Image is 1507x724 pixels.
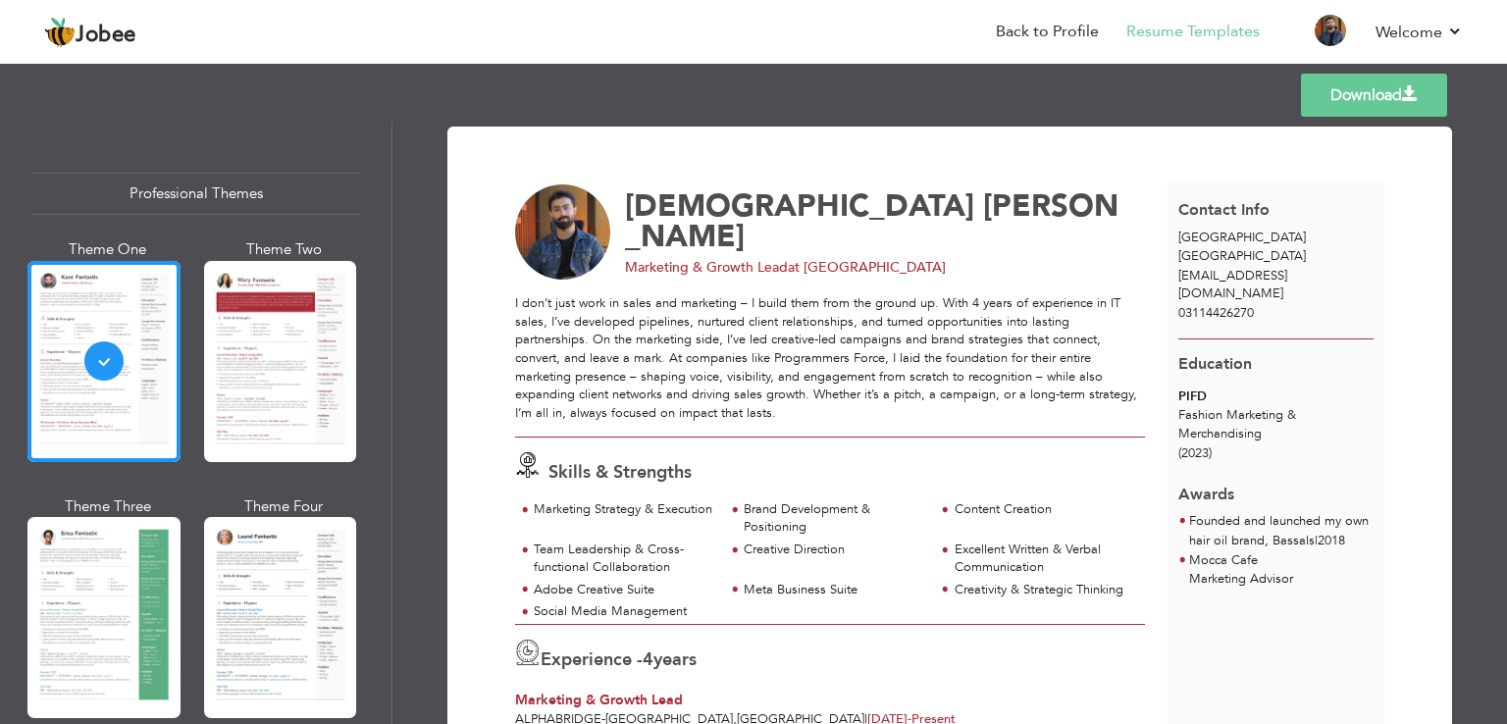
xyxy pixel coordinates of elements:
[534,602,713,621] div: Social Media Management
[955,541,1134,577] div: Excellent Written & Verbal Communication
[643,647,697,673] label: years
[1189,551,1258,569] span: Mocca Cafe
[1178,247,1306,265] span: [GEOGRAPHIC_DATA]
[1178,304,1254,322] span: 03114426270
[515,184,611,281] img: No image
[515,294,1145,422] div: I don’t just work in sales and marketing – I build them from the ground up. With 4 years of exper...
[1178,353,1252,375] span: Education
[1178,199,1270,221] span: Contact Info
[515,691,683,709] span: Marketing & Growth Lead
[1178,406,1296,442] span: Fashion Marketing & Merchandising
[643,647,653,672] span: 4
[1178,267,1287,303] span: [EMAIL_ADDRESS][DOMAIN_NAME]
[1178,469,1234,506] span: Awards
[1315,15,1346,46] img: Profile Img
[955,581,1134,599] div: Creativity & Strategic Thinking
[744,581,923,599] div: Meta Business Suite
[208,496,361,517] div: Theme Four
[788,258,946,277] span: at [GEOGRAPHIC_DATA]
[44,17,136,48] a: Jobee
[744,541,923,559] div: Creative Direction
[1189,570,1293,588] span: Marketing Advisor
[44,17,76,48] img: jobee.io
[625,185,1118,257] span: [PERSON_NAME]
[534,541,713,577] div: Team Leadership & Cross-functional Collaboration
[541,647,643,672] span: Experience -
[625,185,974,227] span: [DEMOGRAPHIC_DATA]
[534,500,713,519] div: Marketing Strategy & Execution
[548,460,692,485] span: Skills & Strengths
[1189,512,1369,549] span: Founded and launched my own hair oil brand, Bassals
[1178,388,1374,406] div: PIFD
[31,173,360,215] div: Professional Themes
[31,496,184,517] div: Theme Three
[31,239,184,260] div: Theme One
[534,581,713,599] div: Adobe Creative Suite
[208,239,361,260] div: Theme Two
[744,500,923,537] div: Brand Development & Positioning
[1178,444,1212,462] span: (2023)
[955,500,1134,519] div: Content Creation
[1178,229,1306,246] span: [GEOGRAPHIC_DATA]
[996,21,1099,43] a: Back to Profile
[76,25,136,46] span: Jobee
[1126,21,1260,43] a: Resume Templates
[1301,74,1447,117] a: Download
[1318,532,1345,549] span: 2018
[1315,532,1318,549] span: |
[625,258,788,277] span: Marketing & Growth Lead
[1376,21,1463,44] a: Welcome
